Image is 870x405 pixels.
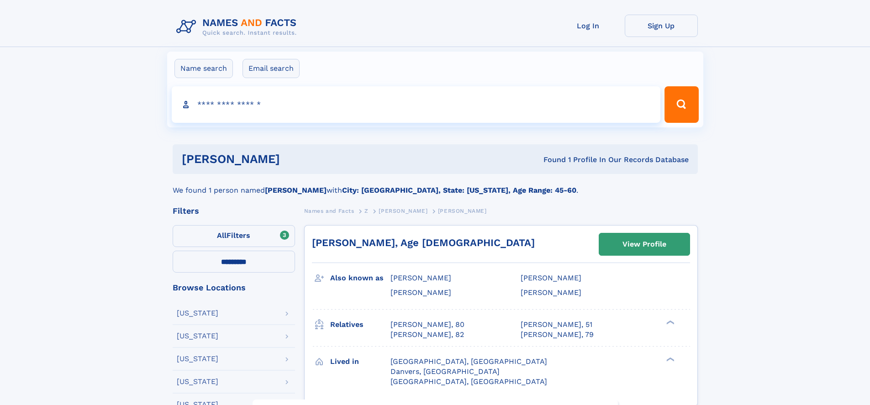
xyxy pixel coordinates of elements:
[521,274,581,282] span: [PERSON_NAME]
[177,310,218,317] div: [US_STATE]
[364,205,369,216] a: Z
[330,270,390,286] h3: Also known as
[182,153,412,165] h1: [PERSON_NAME]
[438,208,487,214] span: [PERSON_NAME]
[312,237,535,248] a: [PERSON_NAME], Age [DEMOGRAPHIC_DATA]
[177,378,218,385] div: [US_STATE]
[390,274,451,282] span: [PERSON_NAME]
[379,205,427,216] a: [PERSON_NAME]
[390,357,547,366] span: [GEOGRAPHIC_DATA], [GEOGRAPHIC_DATA]
[173,284,295,292] div: Browse Locations
[664,86,698,123] button: Search Button
[217,231,227,240] span: All
[521,288,581,297] span: [PERSON_NAME]
[552,15,625,37] a: Log In
[173,207,295,215] div: Filters
[664,356,675,362] div: ❯
[390,377,547,386] span: [GEOGRAPHIC_DATA], [GEOGRAPHIC_DATA]
[330,354,390,369] h3: Lived in
[521,320,592,330] a: [PERSON_NAME], 51
[379,208,427,214] span: [PERSON_NAME]
[173,174,698,196] div: We found 1 person named with .
[364,208,369,214] span: Z
[342,186,576,195] b: City: [GEOGRAPHIC_DATA], State: [US_STATE], Age Range: 45-60
[521,330,594,340] a: [PERSON_NAME], 79
[599,233,690,255] a: View Profile
[411,155,689,165] div: Found 1 Profile In Our Records Database
[622,234,666,255] div: View Profile
[177,355,218,363] div: [US_STATE]
[173,225,295,247] label: Filters
[174,59,233,78] label: Name search
[304,205,354,216] a: Names and Facts
[390,330,464,340] a: [PERSON_NAME], 82
[390,367,500,376] span: Danvers, [GEOGRAPHIC_DATA]
[625,15,698,37] a: Sign Up
[173,15,304,39] img: Logo Names and Facts
[390,288,451,297] span: [PERSON_NAME]
[664,319,675,325] div: ❯
[177,332,218,340] div: [US_STATE]
[172,86,661,123] input: search input
[390,320,464,330] a: [PERSON_NAME], 80
[265,186,327,195] b: [PERSON_NAME]
[243,59,300,78] label: Email search
[330,317,390,332] h3: Relatives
